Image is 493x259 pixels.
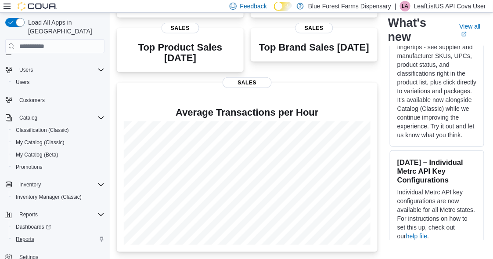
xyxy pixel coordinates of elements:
p: Blue Forest Farms Dispensary [308,1,391,11]
a: Promotions [12,162,46,172]
a: My Catalog (Beta) [12,150,62,160]
button: Inventory [16,179,44,190]
span: Classification (Classic) [16,127,69,134]
a: Users [12,77,33,88]
span: Reports [16,236,34,243]
a: View allExternal link [460,23,486,37]
button: Reports [2,208,108,221]
svg: External link [461,31,467,36]
span: Dashboards [16,223,51,230]
button: Catalog [16,113,41,123]
span: Promotions [12,162,104,172]
span: Reports [12,234,104,244]
h2: What's new [388,16,449,44]
span: Users [16,79,29,86]
img: Cova [18,2,57,11]
p: LeafListUS API Cova User [414,1,486,11]
span: Inventory Manager (Classic) [12,192,104,202]
a: Reports [12,234,38,244]
button: My Catalog (Beta) [9,149,108,161]
span: Classification (Classic) [12,125,104,135]
span: Sales [161,23,199,33]
span: Load All Apps in [GEOGRAPHIC_DATA] [25,18,104,36]
h3: [DATE] – Individual Metrc API Key Configurations [397,157,477,184]
span: Customers [16,95,104,106]
span: Catalog [16,113,104,123]
a: Customers [16,95,48,106]
a: Dashboards [9,221,108,233]
span: Promotions [16,164,43,171]
a: help file [406,232,427,239]
button: Inventory [2,179,108,191]
a: My Catalog (Classic) [12,137,68,148]
span: Users [19,66,33,73]
button: Catalog [2,112,108,124]
h3: Top Brand Sales [DATE] [259,42,369,53]
span: Sales [223,77,272,88]
button: Reports [16,209,41,220]
span: Dashboards [12,222,104,232]
span: Feedback [240,2,267,11]
span: Users [12,77,104,88]
a: Classification (Classic) [12,125,72,135]
p: Managing your product catalog just got easier. Our new Catalog (Beta) puts more information at yo... [397,7,477,139]
span: Inventory [16,179,104,190]
span: Reports [19,211,38,218]
h4: Average Transactions per Hour [124,107,371,118]
span: Customers [19,97,45,104]
p: Individual Metrc API key configurations are now available for all Metrc states. For instructions ... [397,187,477,240]
button: Promotions [9,161,108,173]
a: Inventory Manager (Classic) [12,192,85,202]
button: Users [16,65,36,75]
button: Classification (Classic) [9,124,108,136]
button: Users [9,76,108,88]
span: Inventory Manager (Classic) [16,193,82,201]
span: My Catalog (Beta) [12,150,104,160]
span: Inventory [19,181,41,188]
button: My Catalog (Classic) [9,136,108,149]
p: | [395,1,396,11]
span: Catalog [19,114,37,121]
span: My Catalog (Classic) [12,137,104,148]
span: LA [402,1,408,11]
button: Users [2,64,108,76]
button: Reports [9,233,108,245]
button: Inventory Manager (Classic) [9,191,108,203]
div: LeafListUS API Cova User [400,1,410,11]
h3: Top Product Sales [DATE] [124,42,237,63]
a: Dashboards [12,222,54,232]
span: Sales [295,23,333,33]
span: My Catalog (Beta) [16,151,58,158]
span: Reports [16,209,104,220]
span: My Catalog (Classic) [16,139,65,146]
button: Customers [2,94,108,106]
span: Users [16,65,104,75]
input: Dark Mode [274,2,292,11]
